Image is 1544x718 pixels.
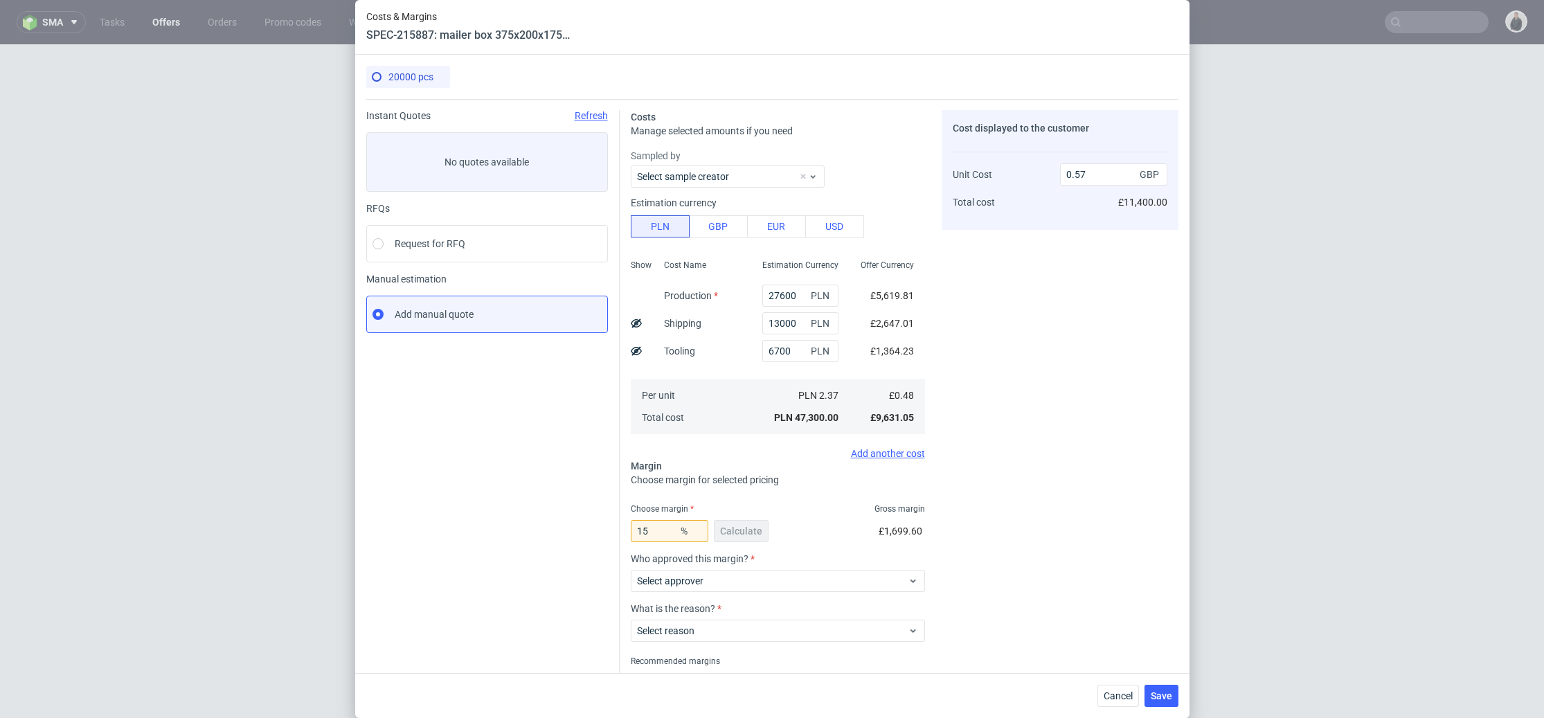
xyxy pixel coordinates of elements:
label: Shipping [664,318,701,329]
span: PLN [808,314,836,333]
label: Select reason [637,625,694,636]
span: Cost displayed to the customer [953,123,1089,134]
div: Add another cost [631,448,925,459]
input: 0.00 [762,340,838,362]
label: What is the reason? [631,603,925,614]
button: PLN [631,215,690,237]
input: 0.00 [631,520,708,542]
span: GBP [1137,165,1165,184]
div: Recommended margins [631,653,925,670]
header: SPEC-215887: mailer box 375x200x175mm 3 color flexo [366,28,574,43]
span: Request for RFQ [395,237,465,251]
label: Who approved this margin? [631,553,925,564]
input: 0.00 [762,312,838,334]
span: Margin [631,460,662,472]
label: Estimation currency [631,197,717,208]
span: Gross margin [874,503,925,514]
span: £0.48 [889,390,914,401]
span: PLN [808,286,836,305]
span: £11,400.00 [1118,197,1167,208]
span: Unit Cost [953,169,992,180]
span: Cancel [1104,691,1133,701]
span: £1,699.60 [879,526,922,537]
span: PLN [808,341,836,361]
span: Save [1151,691,1172,701]
input: 0.00 [762,285,838,307]
span: 20000 pcs [388,71,433,82]
span: Manage selected amounts if you need [631,125,793,136]
span: Total cost [642,412,684,423]
span: Cost Name [664,260,706,271]
span: % [678,521,706,541]
button: USD [805,215,864,237]
span: Costs [631,111,656,123]
span: PLN 2.37 [798,390,838,401]
div: 21.6% [669,672,694,683]
span: Manual estimation [366,273,608,285]
span: £1,364.23 [870,345,914,357]
label: Select approver [637,575,703,586]
label: Select sample creator [637,171,729,182]
button: Cancel [1097,685,1139,707]
span: £5,619.81 [870,290,914,301]
button: GBP [689,215,748,237]
button: EUR [747,215,806,237]
label: Production [664,290,718,301]
span: Show [631,260,652,271]
span: Estimation Currency [762,260,838,271]
label: Tooling [664,345,695,357]
span: Costs & Margins [366,11,574,22]
span: Total cost [953,197,995,208]
label: Sampled by [631,149,925,163]
span: Refresh [575,110,608,121]
span: £2,647.01 [870,318,914,329]
div: RFQs [366,203,608,214]
div: Instant Quotes [366,110,608,121]
span: PLN 47,300.00 [774,412,838,423]
span: Choose margin for selected pricing [631,474,779,485]
button: Save [1144,685,1178,707]
label: No quotes available [366,132,608,192]
div: Minimum : [631,670,925,686]
span: £9,631.05 [870,412,914,423]
span: Add manual quote [395,307,474,321]
label: Choose margin [631,504,694,514]
span: Offer Currency [861,260,914,271]
span: Per unit [642,390,675,401]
